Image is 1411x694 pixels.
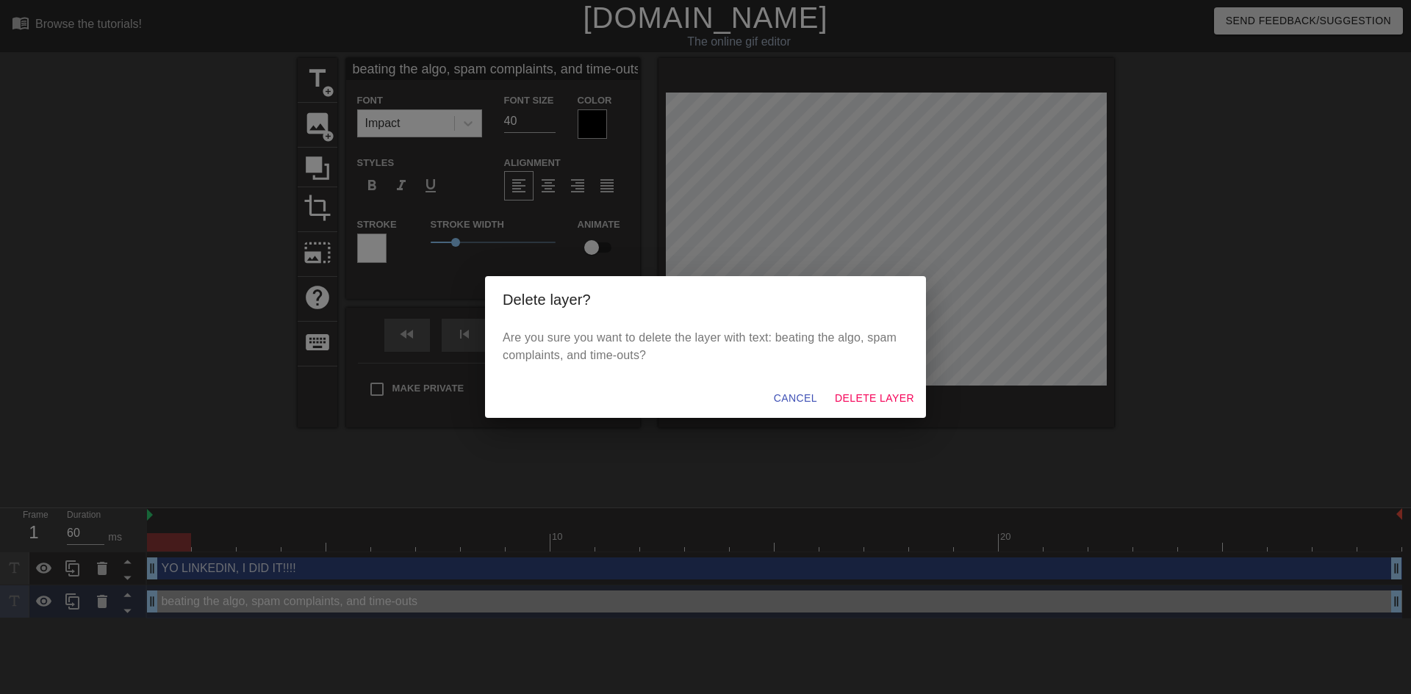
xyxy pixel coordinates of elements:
[829,385,920,412] button: Delete Layer
[768,385,823,412] button: Cancel
[503,329,908,364] p: Are you sure you want to delete the layer with text: beating the algo, spam complaints, and time-...
[774,389,817,408] span: Cancel
[503,288,908,311] h2: Delete layer?
[835,389,914,408] span: Delete Layer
